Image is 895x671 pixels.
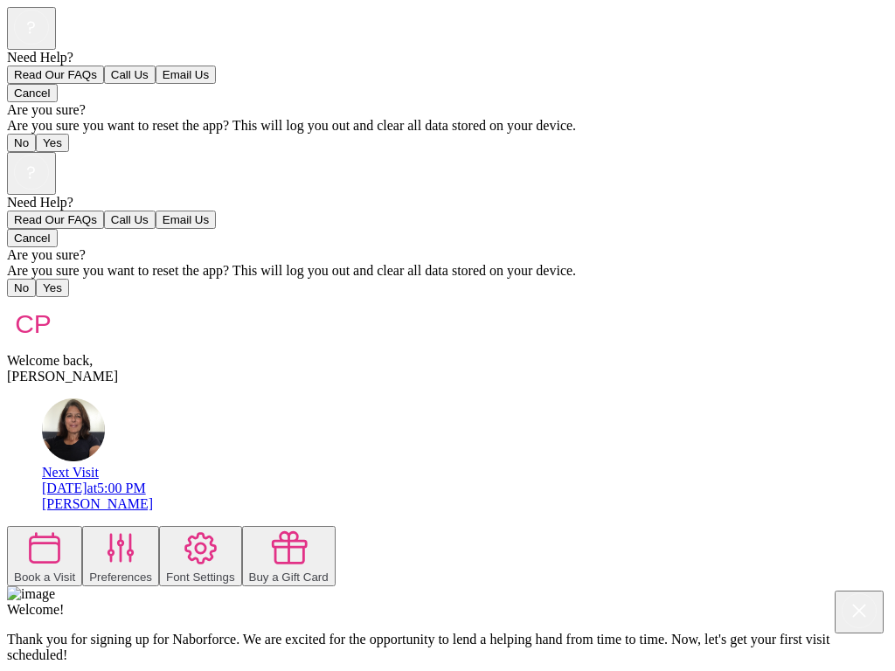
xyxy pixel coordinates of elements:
[7,211,104,229] button: Read Our FAQs
[7,134,36,152] button: No
[156,66,216,84] button: Email Us
[36,134,69,152] button: Yes
[156,211,216,229] button: Email Us
[7,195,888,211] div: Need Help?
[166,571,235,584] div: Font Settings
[42,449,105,464] a: avatar
[14,571,75,584] div: Book a Visit
[249,571,329,584] div: Buy a Gift Card
[7,526,82,586] button: Book a Visit
[104,211,156,229] button: Call Us
[7,602,888,618] div: Welcome!
[42,465,888,481] div: Next Visit
[7,297,59,349] img: avatar
[42,398,105,461] img: avatar
[82,526,159,586] button: Preferences
[36,279,69,297] button: Yes
[42,496,888,512] div: [PERSON_NAME]
[42,481,888,496] div: [DATE] at 5:00 PM
[7,263,888,279] div: Are you sure you want to reset the app? This will log you out and clear all data stored on your d...
[7,229,58,247] button: Cancel
[7,353,888,369] div: Welcome back,
[7,247,888,263] div: Are you sure?
[7,102,888,118] div: Are you sure?
[89,571,152,584] div: Preferences
[7,632,888,663] p: Thank you for signing up for Naborforce. We are excited for the opportunity to lend a helping han...
[7,118,888,134] div: Are you sure you want to reset the app? This will log you out and clear all data stored on your d...
[242,526,336,586] button: Buy a Gift Card
[7,279,36,297] button: No
[104,66,156,84] button: Call Us
[7,369,888,384] div: [PERSON_NAME]
[7,66,104,84] button: Read Our FAQs
[159,526,242,586] button: Font Settings
[7,84,58,102] button: Cancel
[7,586,55,602] img: image
[7,50,888,66] div: Need Help?
[42,449,888,512] a: avatarNext Visit[DATE]at5:00 PM[PERSON_NAME]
